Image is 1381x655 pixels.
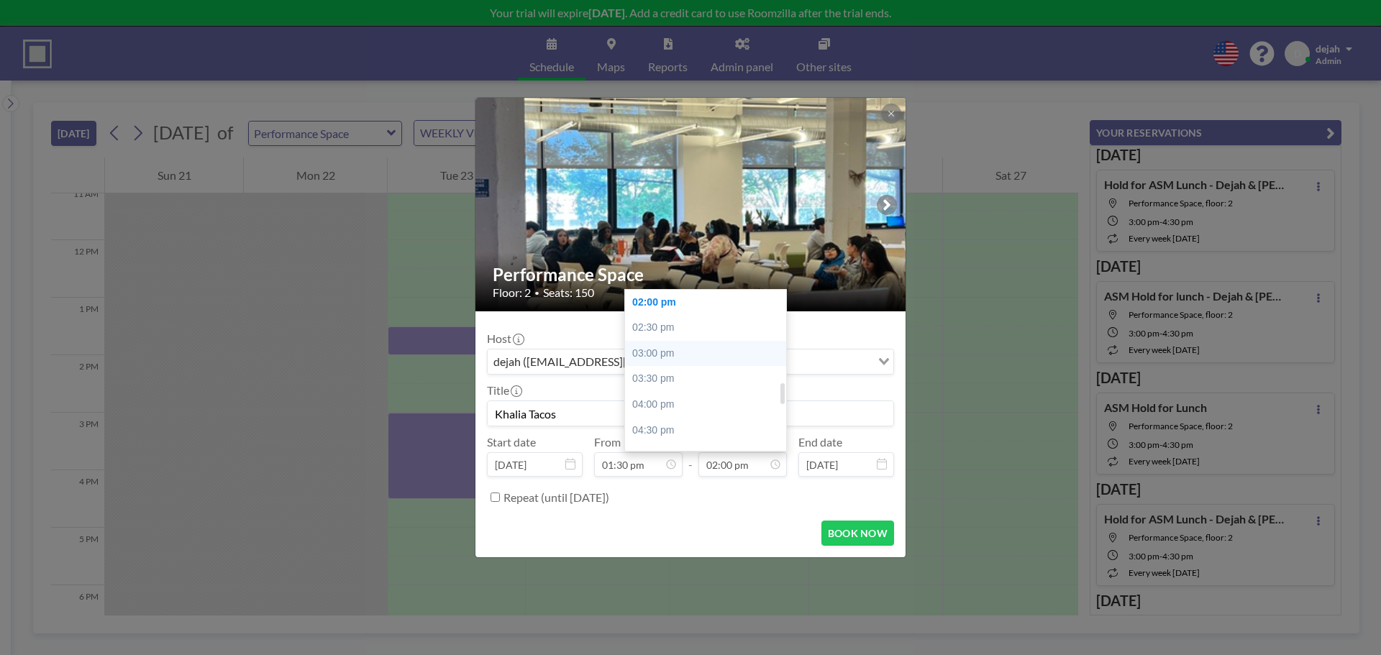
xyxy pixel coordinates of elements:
span: Seats: 150 [543,285,594,300]
label: From [594,435,621,449]
label: Host [487,331,523,346]
div: 04:00 pm [625,392,793,418]
span: dejah ([EMAIL_ADDRESS][DOMAIN_NAME]) [491,352,724,371]
span: - [688,440,693,472]
input: dejah's reservation [488,401,893,426]
div: 03:30 pm [625,366,793,392]
label: Start date [487,435,536,449]
span: Floor: 2 [493,285,531,300]
label: Title [487,383,521,398]
input: Search for option [725,352,870,371]
div: 02:00 pm [625,290,793,316]
h2: Performance Space [493,264,890,285]
label: End date [798,435,842,449]
span: • [534,288,539,298]
div: Search for option [488,349,893,374]
div: 03:00 pm [625,341,793,367]
div: 02:30 pm [625,315,793,341]
div: 04:30 pm [625,418,793,444]
div: 05:00 pm [625,443,793,469]
label: Repeat (until [DATE]) [503,490,609,505]
button: BOOK NOW [821,521,894,546]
